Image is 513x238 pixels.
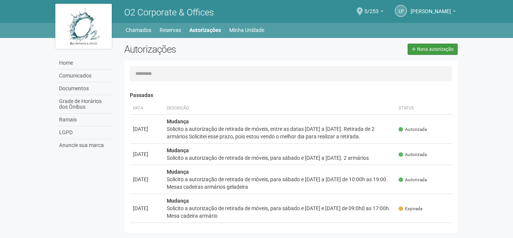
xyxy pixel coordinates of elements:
strong: Mudança [167,169,189,175]
div: Solicito a autorização de retirada de móveis, entre as datas [DATE] a [DATE]. Retirada de 2 armár... [167,125,393,140]
h2: Autorizações [124,44,285,55]
strong: Mudança [167,227,189,233]
h4: Passadas [130,92,452,98]
strong: Mudança [167,118,189,124]
a: Minha Unidade [229,25,264,35]
div: Solicito a autorização de retirada de móveis, para sábado e [DATE] a [DATE] de 10:00h as 19:00. M... [167,176,393,191]
span: 5/253 [364,1,379,14]
strong: Mudança [167,147,189,153]
span: Expirada [399,206,422,212]
a: Nova autorização [408,44,458,55]
a: 5/253 [364,9,384,15]
div: [DATE] [133,176,161,183]
div: Solicito a autorização de retirada de móveis, para sábado e [DATE] e [DATE] de 09:0h0 as 17:00h. ... [167,205,393,220]
a: Reservas [160,25,181,35]
a: Anuncie sua marca [57,139,113,152]
a: Comunicados [57,70,113,82]
a: Home [57,57,113,70]
th: Status [396,102,452,115]
div: [DATE] [133,125,161,133]
div: [DATE] [133,205,161,212]
a: Autorizações [189,25,221,35]
th: Data [130,102,164,115]
img: logo.jpg [55,4,112,49]
a: Documentos [57,82,113,95]
strong: Mudança [167,198,189,204]
a: [PERSON_NAME] [411,9,456,15]
div: [DATE] [133,150,161,158]
span: Autorizada [399,152,427,158]
span: Nova autorização [417,47,454,52]
a: Ramais [57,114,113,126]
span: O2 Corporate & Offices [124,7,214,18]
a: Grade de Horários dos Ônibus [57,95,113,114]
span: Autorizada [399,126,427,133]
th: Descrição [164,102,396,115]
div: Solicito a autorização de retirada de móveis, para sábado e [DATE] a [DATE]. 2 armários [167,154,393,162]
a: LGPD [57,126,113,139]
span: Autorizada [399,177,427,183]
a: LP [395,5,407,17]
a: Chamados [126,25,151,35]
span: LUIS PHILIPE CABRAL DE ANDRADE [411,1,451,14]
